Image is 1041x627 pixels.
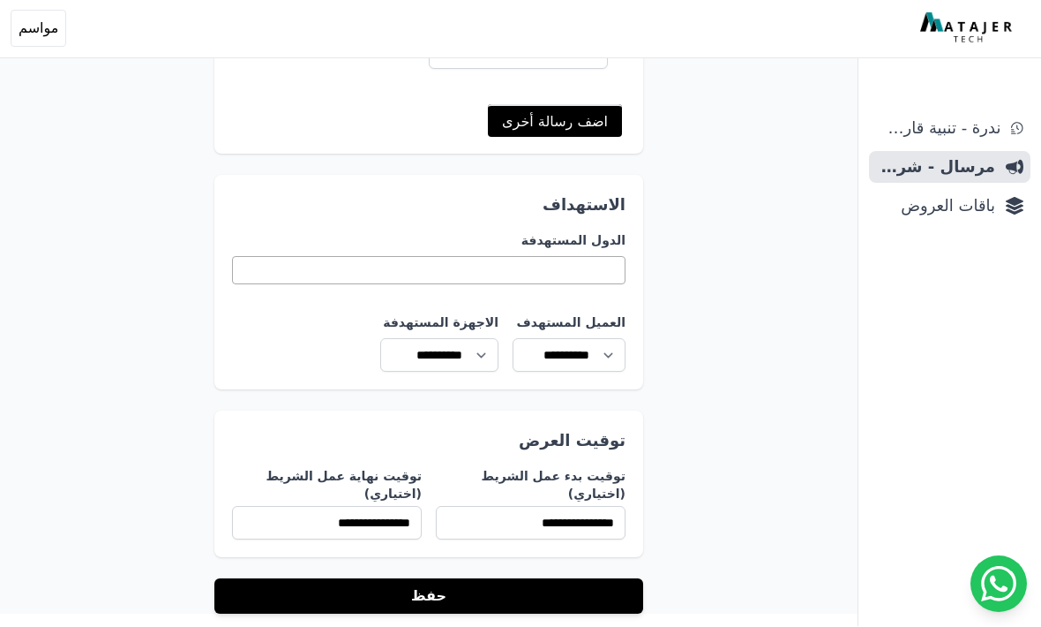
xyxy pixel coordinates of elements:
[11,11,66,48] button: مواسم
[920,13,1016,45] img: MatajerTech Logo
[380,314,498,332] label: الاجهزة المستهدفة
[436,468,625,503] label: توقيت بدء عمل الشريط (اختياري)
[19,19,58,40] span: مواسم
[488,105,622,138] a: اضف رسالة أخرى
[513,314,625,332] label: العميل المستهدف
[232,468,422,503] label: توقيت نهاية عمل الشريط (اختياري)
[876,194,995,219] span: باقات العروض
[214,579,643,615] button: حفظ
[876,117,1000,141] span: ندرة - تنبية قارب علي النفاذ
[232,193,625,218] h3: الاستهداف
[479,284,620,300] textarea: Search
[232,429,625,454] h3: توقيت العرض
[232,232,625,250] label: الدول المستهدفة
[876,155,995,180] span: مرسال - شريط دعاية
